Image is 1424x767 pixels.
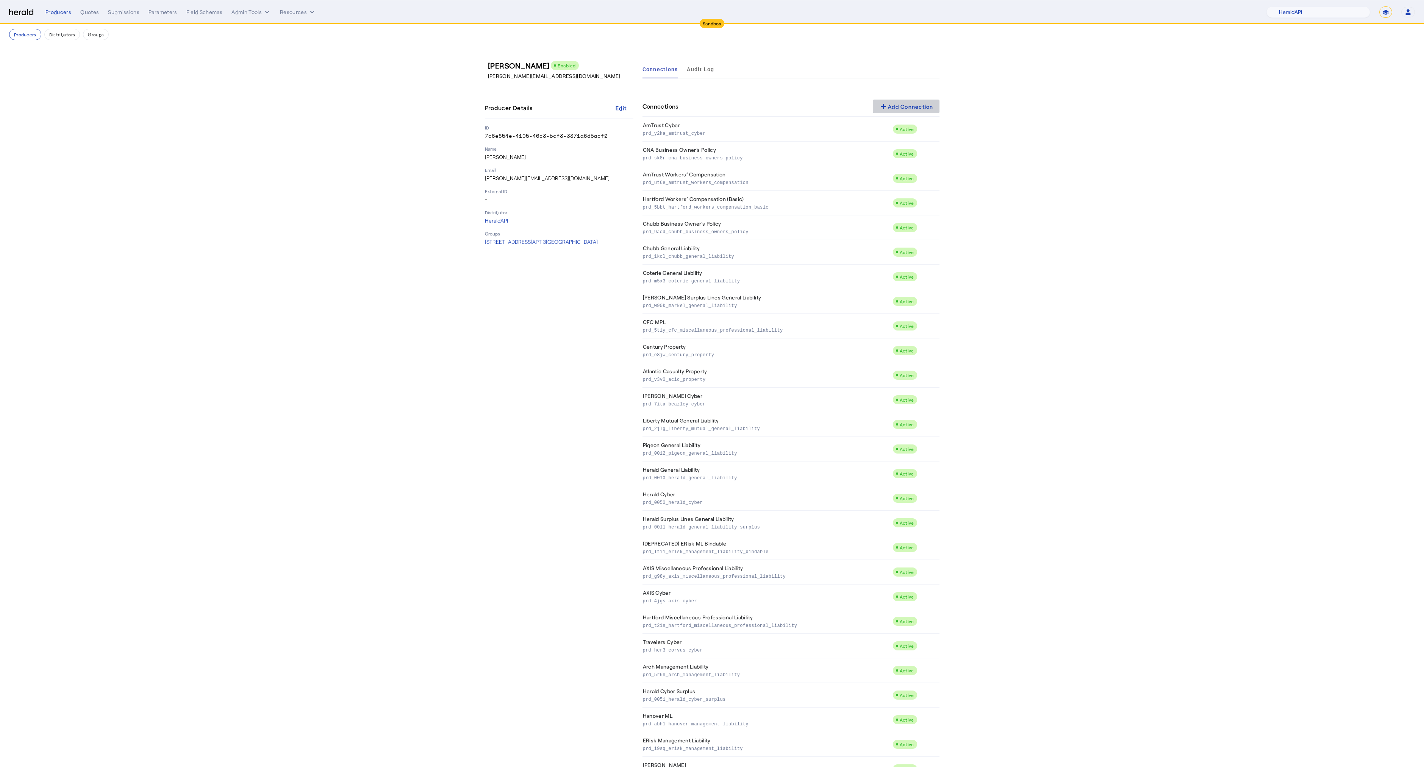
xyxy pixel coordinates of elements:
span: Active [900,397,914,402]
p: [PERSON_NAME][EMAIL_ADDRESS][DOMAIN_NAME] [485,175,633,182]
button: Resources dropdown menu [280,8,316,16]
p: prd_y2ka_amtrust_cyber [643,129,889,137]
td: [PERSON_NAME] Surplus Lines General Liability [642,289,893,314]
mat-icon: add [879,102,888,111]
span: Connections [642,67,678,72]
div: Field Schemas [186,8,223,16]
div: Parameters [148,8,177,16]
p: prd_ut6e_amtrust_workers_compensation [643,178,889,186]
span: Active [900,742,914,747]
button: internal dropdown menu [231,8,271,16]
p: prd_w90k_markel_general_liability [643,301,889,309]
p: [PERSON_NAME] [485,153,633,161]
button: Groups [83,29,109,40]
td: CFC MPL [642,314,893,338]
p: prd_4jgs_axis_cyber [643,597,889,604]
span: Active [900,471,914,476]
p: prd_m5x3_coterie_general_liability [643,277,889,284]
p: External ID [485,188,633,194]
button: Edit [609,101,633,115]
p: prd_g98y_axis_miscellaneous_professional_liability [643,572,889,580]
p: prd_e8jw_century_property [643,351,889,358]
td: ERisk Management Liability [642,732,893,757]
td: AXIS Cyber [642,585,893,609]
td: AXIS Miscellaneous Professional Liability [642,560,893,585]
p: Name [485,146,633,152]
td: Herald Surplus Lines General Liability [642,511,893,535]
span: Active [900,200,914,206]
p: HeraldAPI [485,217,633,224]
span: Active [900,176,914,181]
p: prd_2jlg_liberty_mutual_general_liability [643,424,889,432]
td: [PERSON_NAME] Cyber [642,388,893,412]
p: prd_0050_herald_cyber [643,498,889,506]
p: ID [485,125,633,131]
span: Active [900,373,914,378]
p: prd_v3v0_acic_property [643,375,889,383]
button: Distributors [44,29,80,40]
span: Active [900,692,914,698]
p: prd_hcr3_corvus_cyber [643,646,889,653]
p: Groups [485,231,633,237]
div: Quotes [80,8,99,16]
td: Chubb Business Owner's Policy [642,215,893,240]
span: Active [900,717,914,722]
p: prd_abh1_hanover_management_liability [643,720,889,727]
div: Sandbox [700,19,724,28]
p: prd_9acd_chubb_business_owners_policy [643,228,889,235]
td: Herald General Liability [642,461,893,486]
h4: Connections [642,102,678,111]
p: Distributor [485,209,633,215]
td: Coterie General Liability [642,265,893,289]
span: Active [900,569,914,575]
div: Edit [616,104,627,112]
p: prd_0051_herald_cyber_surplus [643,695,889,703]
td: Pigeon General Liability [642,437,893,461]
td: AmTrust Workers’ Compensation [642,166,893,191]
p: prd_5tiy_cfc_miscellaneous_professional_liability [643,326,889,334]
td: Liberty Mutual General Liability [642,412,893,437]
img: Herald Logo [9,9,33,16]
span: [STREET_ADDRESS] APT 3 [GEOGRAPHIC_DATA] [485,239,598,245]
button: Add Connection [873,100,939,113]
span: Active [900,348,914,353]
p: prd_0012_pigeon_general_liability [643,449,889,457]
div: Add Connection [879,102,933,111]
td: Herald Cyber Surplus [642,683,893,708]
p: prd_0010_herald_general_liability [643,474,889,481]
td: Hartford Miscellaneous Professional Liability [642,609,893,634]
td: CNA Business Owner's Policy [642,142,893,166]
span: Active [900,422,914,427]
div: Producers [45,8,71,16]
p: prd_t21s_hartford_miscellaneous_professional_liability [643,621,889,629]
span: Active [900,619,914,624]
span: Active [900,249,914,255]
span: Active [900,126,914,132]
span: Active [900,299,914,304]
td: Hartford Workers’ Compensation (Basic) [642,191,893,215]
div: Submissions [108,8,139,16]
p: prd_0011_herald_general_liability_surplus [643,523,889,530]
span: Active [900,520,914,525]
td: Chubb General Liability [642,240,893,265]
span: Active [900,668,914,673]
p: prd_sk8r_cna_business_owners_policy [643,154,889,161]
td: Travelers Cyber [642,634,893,658]
p: prd_5r6h_arch_management_liability [643,670,889,678]
td: Century Property [642,338,893,363]
td: Herald Cyber [642,486,893,511]
span: Active [900,225,914,230]
a: Audit Log [687,60,714,78]
p: 7c6e854e-4105-46c3-bcf3-3371a6d5acf2 [485,132,633,140]
p: prd_lti1_erisk_management_liability_bindable [643,547,889,555]
p: Email [485,167,633,173]
p: prd_5bbt_hartford_workers_compensation_basic [643,203,889,210]
a: Connections [642,60,678,78]
span: Active [900,545,914,550]
span: Active [900,496,914,501]
span: Active [900,274,914,279]
span: Active [900,323,914,329]
button: Producers [9,29,41,40]
p: prd_i9sq_erisk_management_liability [643,744,889,752]
span: Active [900,151,914,156]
